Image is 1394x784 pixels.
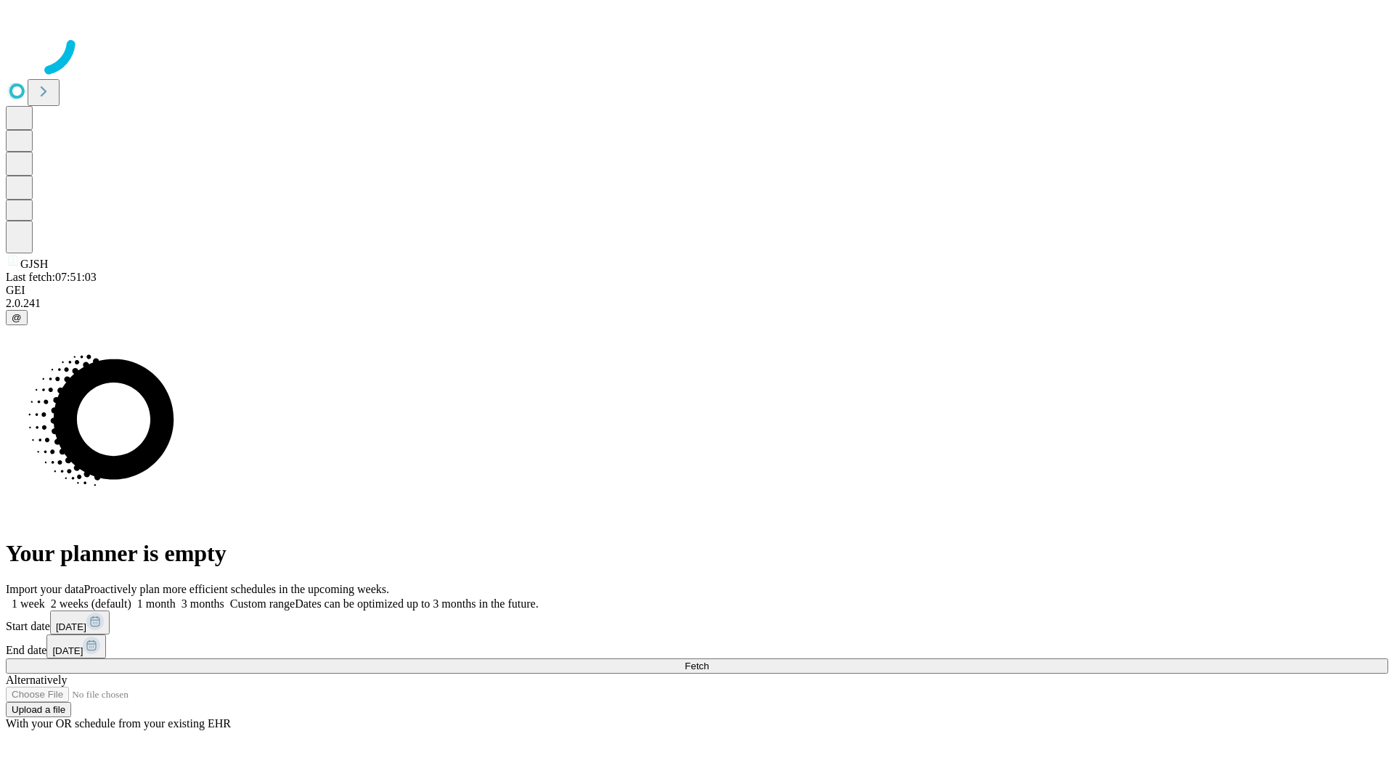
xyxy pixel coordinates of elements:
[6,271,97,283] span: Last fetch: 07:51:03
[6,634,1388,658] div: End date
[6,717,231,730] span: With your OR schedule from your existing EHR
[182,597,224,610] span: 3 months
[51,597,131,610] span: 2 weeks (default)
[6,583,84,595] span: Import your data
[6,611,1388,634] div: Start date
[20,258,48,270] span: GJSH
[230,597,295,610] span: Custom range
[6,658,1388,674] button: Fetch
[137,597,176,610] span: 1 month
[6,310,28,325] button: @
[56,621,86,632] span: [DATE]
[12,312,22,323] span: @
[6,540,1388,567] h1: Your planner is empty
[295,597,538,610] span: Dates can be optimized up to 3 months in the future.
[52,645,83,656] span: [DATE]
[12,597,45,610] span: 1 week
[46,634,106,658] button: [DATE]
[6,297,1388,310] div: 2.0.241
[50,611,110,634] button: [DATE]
[6,674,67,686] span: Alternatively
[84,583,389,595] span: Proactively plan more efficient schedules in the upcoming weeks.
[6,702,71,717] button: Upload a file
[6,284,1388,297] div: GEI
[685,661,709,671] span: Fetch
